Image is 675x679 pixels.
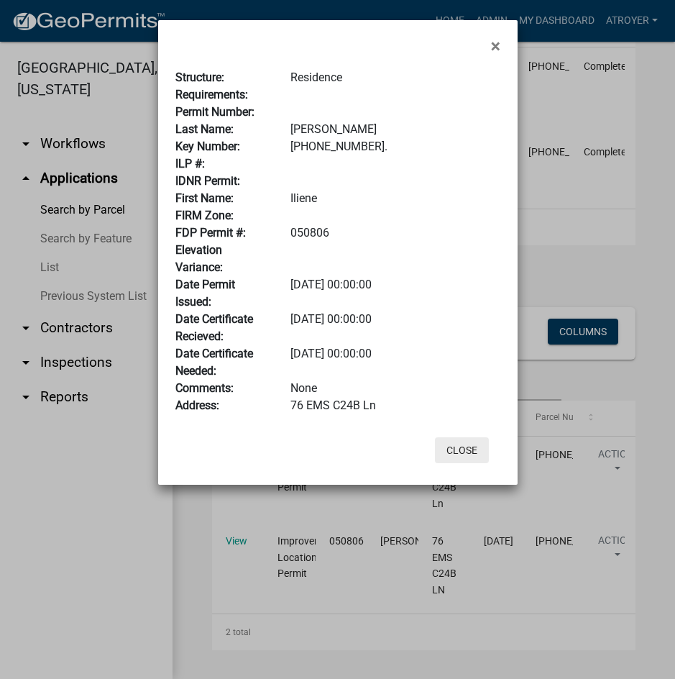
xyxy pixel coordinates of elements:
b: Last Name: [175,122,234,136]
span: × [491,36,500,56]
b: IDNR Permit: [175,174,240,188]
button: Close [479,26,512,66]
b: Key Number: [175,140,240,153]
b: Elevation Variance: [175,243,223,274]
div: [DATE] 00:00:00 [280,276,510,311]
button: Close [435,437,489,463]
div: [PHONE_NUMBER]. [280,138,510,155]
b: First Name: [175,191,234,205]
b: Date Certificate Needed: [175,347,253,378]
div: Iliene [280,190,510,207]
b: Comments: [175,381,234,395]
b: Structure: [175,70,224,84]
div: [DATE] 00:00:00 [280,345,510,380]
b: Date Permit Issued: [175,278,235,309]
div: Residence [280,69,510,86]
div: 050806 [280,224,510,242]
div: [PERSON_NAME] [280,121,510,138]
div: 76 EMS C24B Ln [280,397,510,414]
b: ILP #: [175,157,205,170]
b: FIRM Zone: [175,209,234,222]
b: Address: [175,398,219,412]
div: None [280,380,510,397]
div: [DATE] 00:00:00 [280,311,510,345]
b: Date Certificate Recieved: [175,312,253,343]
b: FDP Permit #: [175,226,246,240]
b: Requirements: [175,88,248,101]
b: Permit Number: [175,105,254,119]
